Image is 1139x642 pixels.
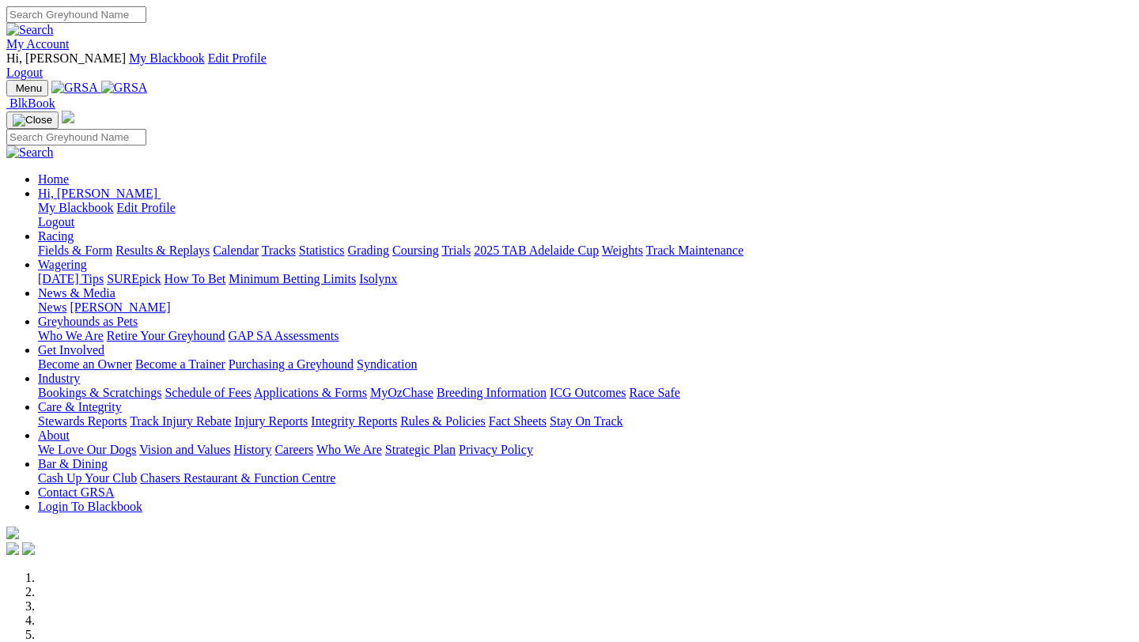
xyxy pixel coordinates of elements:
img: twitter.svg [22,542,35,555]
a: Track Maintenance [646,244,744,257]
a: Statistics [299,244,345,257]
a: Edit Profile [117,201,176,214]
a: ICG Outcomes [550,386,626,399]
a: Who We Are [38,329,104,342]
a: Bar & Dining [38,457,108,470]
div: News & Media [38,300,1133,315]
div: Care & Integrity [38,414,1133,429]
a: BlkBook [6,96,55,110]
button: Toggle navigation [6,80,48,96]
div: Wagering [38,272,1133,286]
a: Logout [6,66,43,79]
a: Fact Sheets [489,414,547,428]
a: Chasers Restaurant & Function Centre [140,471,335,485]
a: Track Injury Rebate [130,414,231,428]
a: Coursing [392,244,439,257]
div: Racing [38,244,1133,258]
a: Trials [441,244,471,257]
a: Contact GRSA [38,485,114,499]
a: Grading [348,244,389,257]
a: Cash Up Your Club [38,471,137,485]
a: Strategic Plan [385,443,456,456]
a: Home [38,172,69,186]
div: Bar & Dining [38,471,1133,485]
a: Isolynx [359,272,397,285]
a: [DATE] Tips [38,272,104,285]
img: Close [13,114,52,127]
a: Calendar [213,244,259,257]
img: logo-grsa-white.png [62,111,74,123]
span: Hi, [PERSON_NAME] [38,187,157,200]
a: Become a Trainer [135,357,225,371]
a: Results & Replays [115,244,210,257]
span: Menu [16,82,42,94]
img: logo-grsa-white.png [6,527,19,539]
a: Care & Integrity [38,400,122,414]
div: My Account [6,51,1133,80]
a: Edit Profile [208,51,267,65]
a: Racing [38,229,74,243]
span: BlkBook [9,96,55,110]
a: Become an Owner [38,357,132,371]
a: Integrity Reports [311,414,397,428]
a: Stay On Track [550,414,622,428]
div: Hi, [PERSON_NAME] [38,201,1133,229]
a: My Blackbook [129,51,205,65]
a: History [233,443,271,456]
a: Hi, [PERSON_NAME] [38,187,161,200]
a: Wagering [38,258,87,271]
input: Search [6,6,146,23]
a: 2025 TAB Adelaide Cup [474,244,599,257]
a: Industry [38,372,80,385]
a: Logout [38,215,74,228]
input: Search [6,129,146,145]
a: News & Media [38,286,115,300]
a: Login To Blackbook [38,500,142,513]
div: Greyhounds as Pets [38,329,1133,343]
a: Greyhounds as Pets [38,315,138,328]
a: GAP SA Assessments [229,329,339,342]
button: Toggle navigation [6,111,59,129]
img: GRSA [101,81,148,95]
a: Vision and Values [139,443,230,456]
div: Get Involved [38,357,1133,372]
a: Tracks [262,244,296,257]
div: Industry [38,386,1133,400]
a: Race Safe [629,386,679,399]
a: We Love Our Dogs [38,443,136,456]
a: How To Bet [165,272,226,285]
a: Minimum Betting Limits [229,272,356,285]
img: facebook.svg [6,542,19,555]
div: About [38,443,1133,457]
img: Search [6,23,54,37]
a: Schedule of Fees [165,386,251,399]
span: Hi, [PERSON_NAME] [6,51,126,65]
a: Careers [274,443,313,456]
a: Who We Are [316,443,382,456]
a: Weights [602,244,643,257]
a: Injury Reports [234,414,308,428]
a: Get Involved [38,343,104,357]
a: Purchasing a Greyhound [229,357,354,371]
a: News [38,300,66,314]
a: Fields & Form [38,244,112,257]
a: Syndication [357,357,417,371]
img: Search [6,145,54,160]
a: MyOzChase [370,386,433,399]
a: Stewards Reports [38,414,127,428]
a: My Account [6,37,70,51]
img: GRSA [51,81,98,95]
a: [PERSON_NAME] [70,300,170,314]
a: SUREpick [107,272,161,285]
a: Bookings & Scratchings [38,386,161,399]
a: Retire Your Greyhound [107,329,225,342]
a: About [38,429,70,442]
a: Privacy Policy [459,443,533,456]
a: Rules & Policies [400,414,486,428]
a: Applications & Forms [254,386,367,399]
a: Breeding Information [437,386,547,399]
a: My Blackbook [38,201,114,214]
